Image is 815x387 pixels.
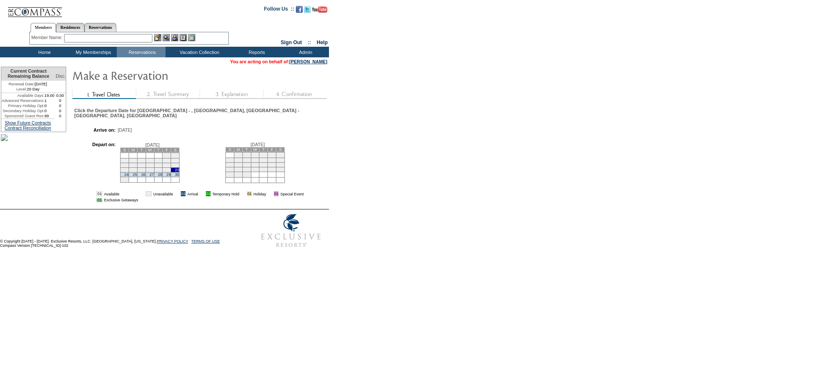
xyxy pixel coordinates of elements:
[304,6,311,13] img: Follow us on Twitter
[117,47,166,57] td: Reservations
[268,162,276,167] td: 19
[141,172,145,177] a: 26
[191,239,220,243] a: TERMS OF USE
[154,147,163,152] td: T
[154,158,163,163] td: 7
[274,191,278,196] td: 01
[133,172,137,177] a: 25
[250,142,265,147] span: [DATE]
[54,108,66,113] td: 0
[54,103,66,108] td: 0
[200,90,263,99] img: step3_state1.gif
[181,191,185,196] td: 01
[234,167,242,172] td: 22
[187,191,198,196] td: Arrival
[54,113,66,119] td: 0
[146,191,151,196] td: 01
[45,103,55,108] td: 0
[251,162,259,167] td: 17
[234,152,242,158] td: 1
[45,108,55,113] td: 0
[158,172,162,177] a: 28
[1,134,8,141] img: flower2.jpe
[72,90,136,99] img: step1_state2.gif
[136,90,200,99] img: step2_state1.gif
[163,167,171,172] td: 22
[121,177,129,182] td: 31
[259,152,268,158] td: 4
[146,167,154,172] td: 20
[68,47,117,57] td: My Memberships
[140,192,144,196] img: i.gif
[268,152,276,158] td: 5
[304,8,311,14] a: Follow us on Twitter
[129,147,138,152] td: M
[276,158,285,162] td: 13
[31,23,56,32] a: Members
[171,34,178,41] img: Impersonate
[230,59,327,64] span: You are acting on behalf of:
[234,147,242,152] td: M
[242,167,251,172] td: 23
[146,147,154,152] td: W
[175,172,179,177] a: 30
[259,158,268,162] td: 11
[146,163,154,167] td: 13
[1,67,54,81] td: Current Contract Remaining Balance
[56,73,66,79] span: Disc.
[153,191,173,196] td: Unavailable
[276,147,285,152] td: S
[242,158,251,162] td: 9
[241,192,245,196] img: i.gif
[124,172,129,177] a: 24
[96,191,102,196] td: 01
[200,192,204,196] img: i.gif
[212,191,239,196] td: Temporary Hold
[231,47,280,57] td: Reports
[1,108,45,113] td: Secondary Holiday Opt:
[268,158,276,162] td: 12
[79,142,115,185] td: Depart on:
[308,40,311,45] span: ::
[137,147,146,152] td: T
[263,90,327,99] img: step4_state1.gif
[226,162,234,167] td: 14
[72,67,242,84] img: Make Reservation
[180,34,187,41] img: Reservations
[31,34,64,41] div: Member Name:
[171,163,180,167] td: 16
[317,40,328,45] a: Help
[157,239,188,243] a: PRIVACY POLICY
[171,147,180,152] td: S
[280,191,304,196] td: Special Event
[276,167,285,172] td: 27
[96,198,102,202] td: 01
[16,87,27,92] span: Level:
[251,158,259,162] td: 10
[154,163,163,167] td: 14
[149,172,154,177] a: 27
[137,163,146,167] td: 12
[163,147,171,152] td: F
[226,158,234,162] td: 7
[121,147,129,152] td: S
[259,167,268,172] td: 25
[166,172,171,177] a: 29
[121,163,129,167] td: 10
[253,209,329,252] img: Exclusive Resorts
[234,172,242,177] td: 29
[226,172,234,177] td: 28
[163,34,170,41] img: View
[242,152,251,158] td: 2
[129,167,138,172] td: 18
[104,191,138,196] td: Available
[280,47,329,57] td: Admin
[5,125,51,130] a: Contract Reconciliation
[289,59,327,64] a: [PERSON_NAME]
[259,147,268,152] td: T
[1,98,45,103] td: Advanced Reservations:
[242,172,251,177] td: 30
[1,81,54,87] td: [DATE]
[19,47,68,57] td: Home
[54,98,66,103] td: 0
